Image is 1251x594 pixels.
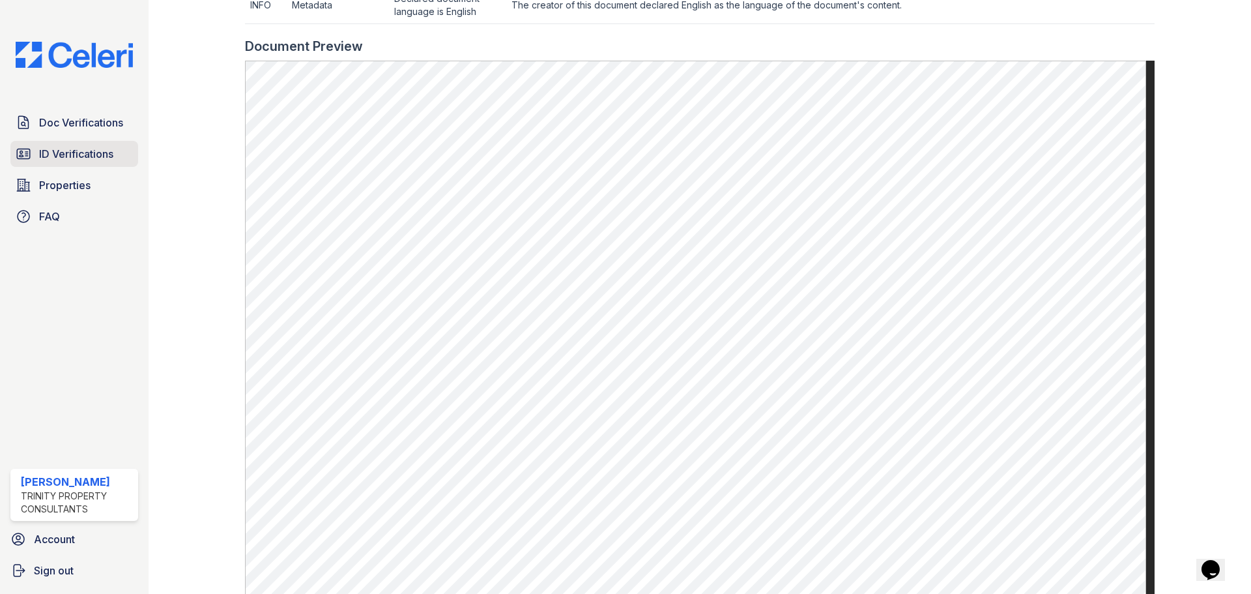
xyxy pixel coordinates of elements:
span: ID Verifications [39,146,113,162]
div: Trinity Property Consultants [21,490,133,516]
a: ID Verifications [10,141,138,167]
div: Document Preview [245,37,363,55]
iframe: chat widget [1196,542,1238,581]
div: [PERSON_NAME] [21,474,133,490]
a: Sign out [5,557,143,584]
span: Properties [39,177,91,193]
a: Properties [10,172,138,198]
span: Sign out [34,563,74,578]
span: Account [34,531,75,547]
span: FAQ [39,209,60,224]
a: FAQ [10,203,138,230]
span: Doc Verifications [39,115,123,130]
a: Account [5,526,143,552]
a: Doc Verifications [10,110,138,136]
img: CE_Logo_Blue-a8612792a0a2168367f1c8372b55b34899dd931a85d93a1a3d3e32e68fde9ad4.png [5,42,143,68]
